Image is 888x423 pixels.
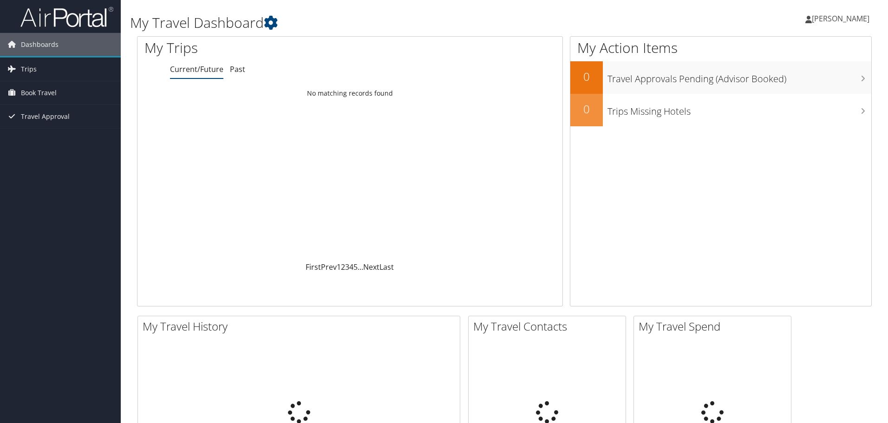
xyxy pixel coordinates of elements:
a: 4 [349,262,353,272]
a: 2 [341,262,345,272]
h2: 0 [570,101,603,117]
h3: Trips Missing Hotels [607,100,871,118]
a: 5 [353,262,358,272]
h1: My Travel Dashboard [130,13,629,33]
h1: My Trips [144,38,379,58]
td: No matching records found [137,85,562,102]
a: 1 [337,262,341,272]
a: Past [230,64,245,74]
a: Last [379,262,394,272]
h2: My Travel Contacts [473,319,626,334]
span: … [358,262,363,272]
h3: Travel Approvals Pending (Advisor Booked) [607,68,871,85]
a: [PERSON_NAME] [805,5,879,33]
a: First [306,262,321,272]
img: airportal-logo.png [20,6,113,28]
a: 3 [345,262,349,272]
span: Book Travel [21,81,57,104]
a: Prev [321,262,337,272]
span: Travel Approval [21,105,70,128]
span: Trips [21,58,37,81]
h2: My Travel History [143,319,460,334]
a: Current/Future [170,64,223,74]
span: [PERSON_NAME] [812,13,869,24]
a: 0Trips Missing Hotels [570,94,871,126]
h2: 0 [570,69,603,85]
h2: My Travel Spend [639,319,791,334]
h1: My Action Items [570,38,871,58]
span: Dashboards [21,33,59,56]
a: Next [363,262,379,272]
a: 0Travel Approvals Pending (Advisor Booked) [570,61,871,94]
